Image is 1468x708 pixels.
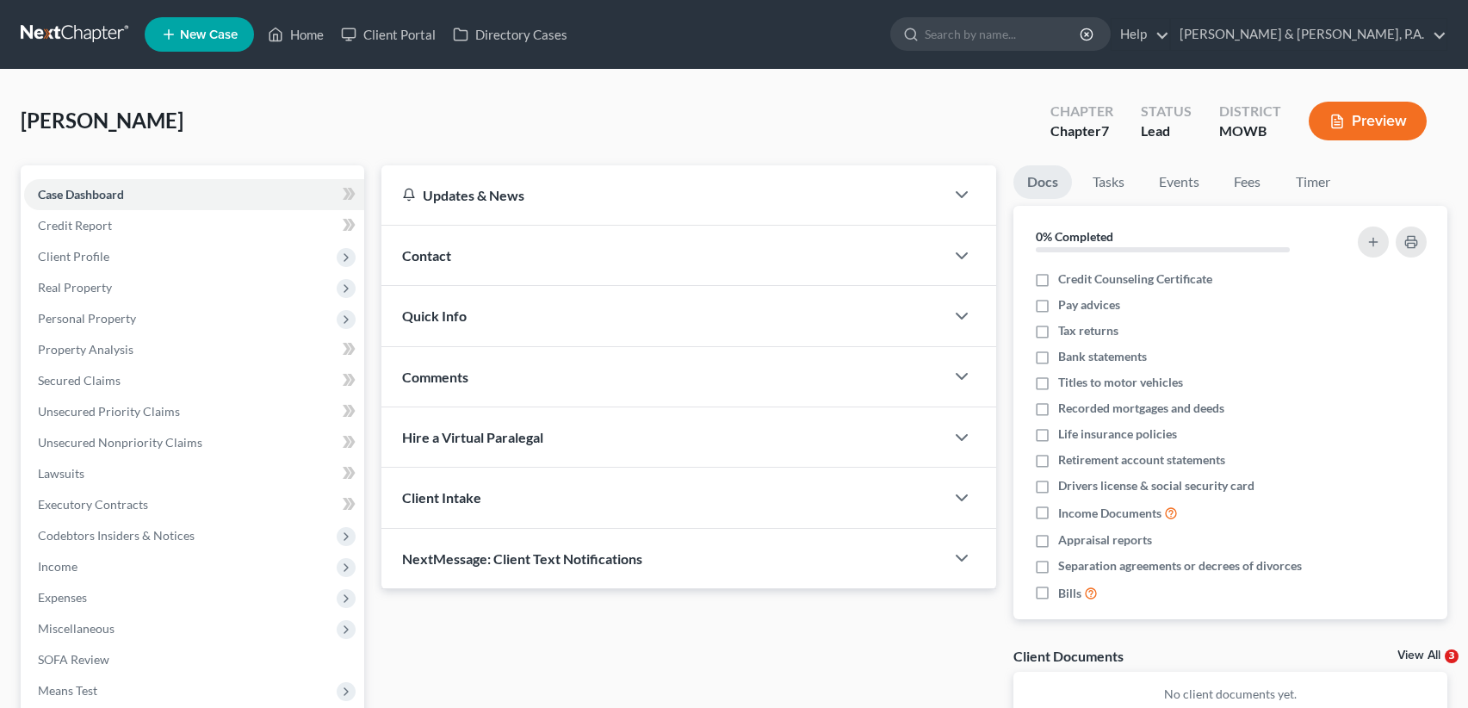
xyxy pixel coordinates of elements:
span: 7 [1101,122,1109,139]
a: Unsecured Priority Claims [24,396,364,427]
a: Lawsuits [24,458,364,489]
span: Hire a Virtual Paralegal [402,429,543,445]
div: MOWB [1219,121,1281,141]
a: Directory Cases [444,19,576,50]
span: Miscellaneous [38,621,115,636]
span: Tax returns [1058,322,1118,339]
div: Lead [1141,121,1192,141]
span: Expenses [38,590,87,605]
span: [PERSON_NAME] [21,108,183,133]
span: Appraisal reports [1058,531,1152,549]
span: Income [38,559,77,574]
span: Case Dashboard [38,187,124,202]
span: Codebtors Insiders & Notices [38,528,195,543]
a: SOFA Review [24,644,364,675]
span: New Case [180,28,238,41]
span: Bills [1058,585,1081,602]
a: Secured Claims [24,365,364,396]
div: Client Documents [1013,647,1124,665]
span: SOFA Review [38,652,109,667]
div: Updates & News [402,186,924,204]
a: Client Portal [332,19,444,50]
span: Secured Claims [38,373,121,388]
span: Credit Report [38,218,112,233]
span: Real Property [38,280,112,295]
input: Search by name... [925,18,1082,50]
strong: 0% Completed [1036,229,1113,244]
div: Status [1141,102,1192,121]
span: Bank statements [1058,348,1147,365]
a: Tasks [1079,165,1138,199]
a: Docs [1013,165,1072,199]
span: Contact [402,247,451,264]
a: Case Dashboard [24,179,364,210]
span: Titles to motor vehicles [1058,374,1183,391]
a: View All [1397,649,1440,661]
span: Means Test [38,683,97,698]
span: Client Profile [38,249,109,264]
a: Credit Report [24,210,364,241]
span: Retirement account statements [1058,451,1225,469]
span: Unsecured Nonpriority Claims [38,435,202,450]
button: Preview [1309,102,1427,140]
iframe: Intercom live chat [1409,649,1451,691]
span: Income Documents [1058,505,1161,522]
span: Drivers license & social security card [1058,477,1254,494]
a: Unsecured Nonpriority Claims [24,427,364,458]
span: Comments [402,369,468,385]
span: Life insurance policies [1058,425,1177,443]
a: [PERSON_NAME] & [PERSON_NAME], P.A. [1171,19,1446,50]
a: Home [259,19,332,50]
span: Credit Counseling Certificate [1058,270,1212,288]
span: Quick Info [402,307,467,324]
a: Help [1112,19,1169,50]
a: Timer [1282,165,1344,199]
span: Separation agreements or decrees of divorces [1058,557,1302,574]
p: No client documents yet. [1027,686,1434,703]
span: Pay advices [1058,296,1120,314]
span: Recorded mortgages and deeds [1058,400,1224,417]
span: Client Intake [402,489,481,506]
span: Executory Contracts [38,497,148,512]
a: Executory Contracts [24,489,364,520]
span: Property Analysis [38,342,133,357]
span: 3 [1445,649,1459,663]
span: Unsecured Priority Claims [38,404,180,419]
a: Property Analysis [24,334,364,365]
span: NextMessage: Client Text Notifications [402,550,642,567]
div: Chapter [1050,102,1113,121]
a: Fees [1220,165,1275,199]
span: Personal Property [38,311,136,326]
div: District [1219,102,1281,121]
a: Events [1145,165,1213,199]
span: Lawsuits [38,466,84,481]
div: Chapter [1050,121,1113,141]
